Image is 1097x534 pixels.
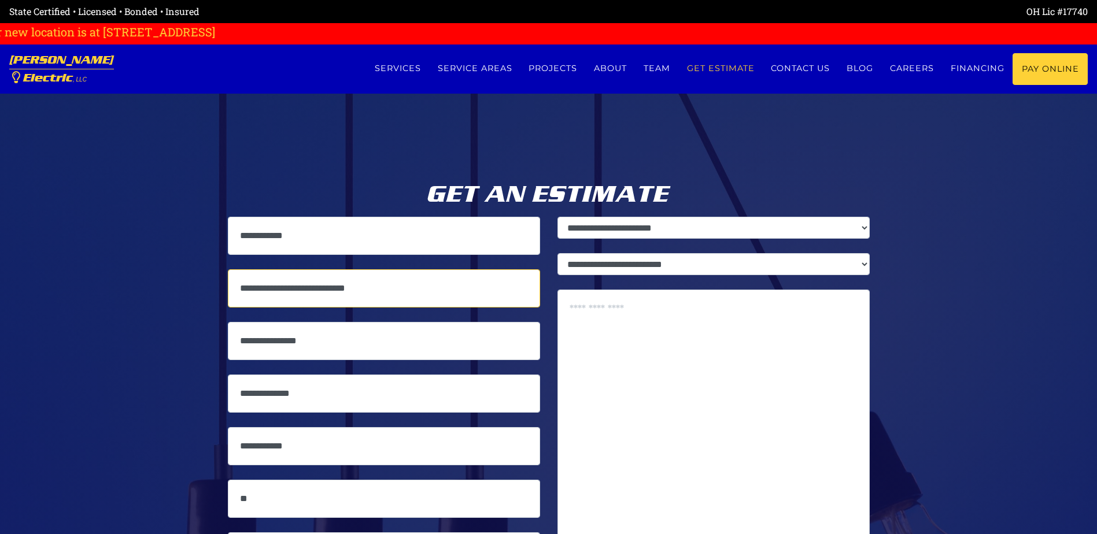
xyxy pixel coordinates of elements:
[366,53,429,84] a: Services
[9,5,549,18] div: State Certified • Licensed • Bonded • Insured
[882,53,943,84] a: Careers
[9,44,114,94] a: [PERSON_NAME] Electric, LLC
[520,53,586,84] a: Projects
[678,53,763,84] a: Get estimate
[73,76,87,83] span: , LLC
[429,53,520,84] a: Service Areas
[549,5,1088,18] div: OH Lic #17740
[763,53,839,84] a: Contact us
[228,180,870,208] h2: Get an Estimate
[839,53,882,84] a: Blog
[636,53,679,84] a: Team
[1013,53,1088,85] a: Pay Online
[942,53,1013,84] a: Financing
[586,53,636,84] a: About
